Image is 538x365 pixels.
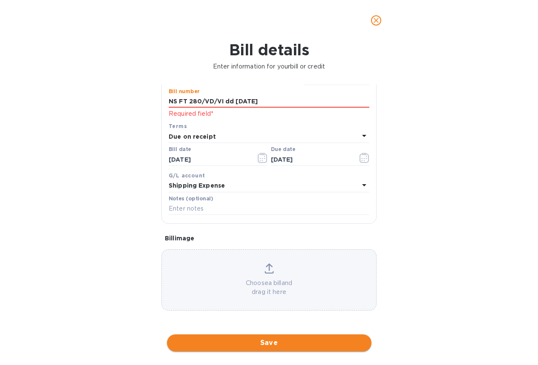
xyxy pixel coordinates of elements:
[271,153,351,166] input: Due date
[169,109,369,118] p: Required field*
[169,182,225,189] b: Shipping Expense
[7,62,531,71] p: Enter information for your bill or credit
[174,338,365,348] span: Save
[169,147,191,152] label: Bill date
[165,234,373,242] p: Bill image
[169,153,249,166] input: Select date
[169,172,205,179] b: G/L account
[169,95,369,108] input: Enter bill number
[7,41,531,59] h1: Bill details
[169,123,187,129] b: Terms
[271,147,295,152] label: Due date
[169,202,369,215] input: Enter notes
[167,334,371,351] button: Save
[169,89,199,94] label: Bill number
[366,10,386,31] button: close
[162,279,376,297] p: Choose a bill and drag it here
[169,133,216,140] b: Due on receipt
[169,196,213,201] label: Notes (optional)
